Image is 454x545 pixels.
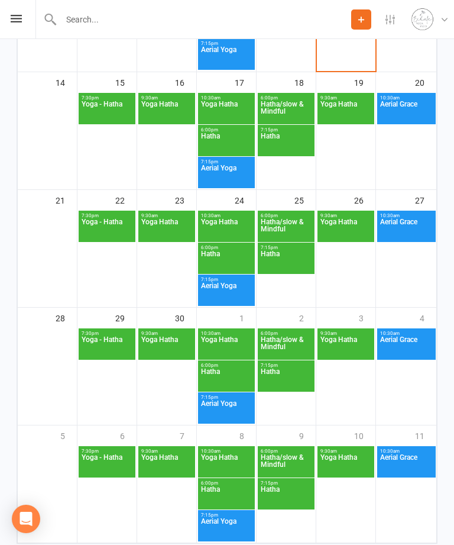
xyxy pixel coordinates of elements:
[200,101,252,122] span: Yoga Hatha
[320,101,372,122] span: Yoga Hatha
[415,425,436,445] div: 11
[380,101,433,122] span: Aerial Grace
[200,282,252,304] span: Aerial Yoga
[320,218,372,240] span: Yoga Hatha
[81,213,133,218] span: 7:30pm
[200,127,252,133] span: 6:00pm
[260,454,312,475] span: Hatha/slow & Mindful
[260,101,312,122] span: Hatha/slow & Mindful
[200,454,252,475] span: Yoga Hatha
[200,218,252,240] span: Yoga Hatha
[410,8,434,31] img: thumb_image1710331179.png
[81,454,133,475] span: Yoga - Hatha
[115,190,137,209] div: 22
[200,213,252,218] span: 10:30am
[420,308,436,327] div: 4
[200,512,252,518] span: 7:15pm
[299,308,316,327] div: 2
[175,308,196,327] div: 30
[200,331,252,336] span: 10:30am
[200,336,252,357] span: Yoga Hatha
[260,449,312,454] span: 6:00pm
[235,72,256,92] div: 17
[320,449,372,454] span: 9:30am
[115,308,137,327] div: 29
[380,454,433,475] span: Aerial Grace
[200,46,252,67] span: Aerial Yoga
[60,425,77,445] div: 5
[200,245,252,250] span: 6:00pm
[200,41,252,46] span: 7:15pm
[200,395,252,400] span: 7:15pm
[260,250,312,272] span: Hatha
[260,480,312,486] span: 7:15pm
[415,72,436,92] div: 20
[200,165,252,186] span: Aerial Yoga
[294,72,316,92] div: 18
[141,331,193,336] span: 9:30am
[81,218,133,240] span: Yoga - Hatha
[415,190,436,209] div: 27
[141,336,193,357] span: Yoga Hatha
[56,308,77,327] div: 28
[180,425,196,445] div: 7
[120,425,137,445] div: 6
[141,449,193,454] span: 9:30am
[200,133,252,154] span: Hatha
[200,368,252,389] span: Hatha
[141,101,193,122] span: Yoga Hatha
[354,190,375,209] div: 26
[260,127,312,133] span: 7:15pm
[200,277,252,282] span: 7:15pm
[141,95,193,101] span: 9:30am
[200,250,252,272] span: Hatha
[380,331,433,336] span: 10:30am
[299,425,316,445] div: 9
[239,425,256,445] div: 8
[56,72,77,92] div: 14
[81,95,133,101] span: 7:30pm
[354,425,375,445] div: 10
[235,190,256,209] div: 24
[294,190,316,209] div: 25
[81,331,133,336] span: 7:30pm
[380,218,433,240] span: Aerial Grace
[260,218,312,240] span: Hatha/slow & Mindful
[200,363,252,368] span: 6:00pm
[12,505,40,533] div: Open Intercom Messenger
[260,368,312,389] span: Hatha
[260,245,312,250] span: 7:15pm
[141,454,193,475] span: Yoga Hatha
[200,159,252,165] span: 7:15pm
[81,449,133,454] span: 7:30pm
[141,218,193,240] span: Yoga Hatha
[56,190,77,209] div: 21
[320,213,372,218] span: 9:30am
[200,95,252,101] span: 10:30am
[200,486,252,507] span: Hatha
[175,72,196,92] div: 16
[260,331,312,336] span: 6:00pm
[260,336,312,357] span: Hatha/slow & Mindful
[260,95,312,101] span: 6:00pm
[260,486,312,507] span: Hatha
[354,72,375,92] div: 19
[81,101,133,122] span: Yoga - Hatha
[320,95,372,101] span: 9:30am
[260,363,312,368] span: 7:15pm
[239,308,256,327] div: 1
[380,336,433,357] span: Aerial Grace
[200,400,252,421] span: Aerial Yoga
[175,190,196,209] div: 23
[260,213,312,218] span: 6:00pm
[320,454,372,475] span: Yoga Hatha
[57,11,351,28] input: Search...
[260,133,312,154] span: Hatha
[320,331,372,336] span: 9:30am
[115,72,137,92] div: 15
[141,213,193,218] span: 9:30am
[81,336,133,357] span: Yoga - Hatha
[380,213,433,218] span: 10:30am
[359,308,375,327] div: 3
[200,449,252,454] span: 10:30am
